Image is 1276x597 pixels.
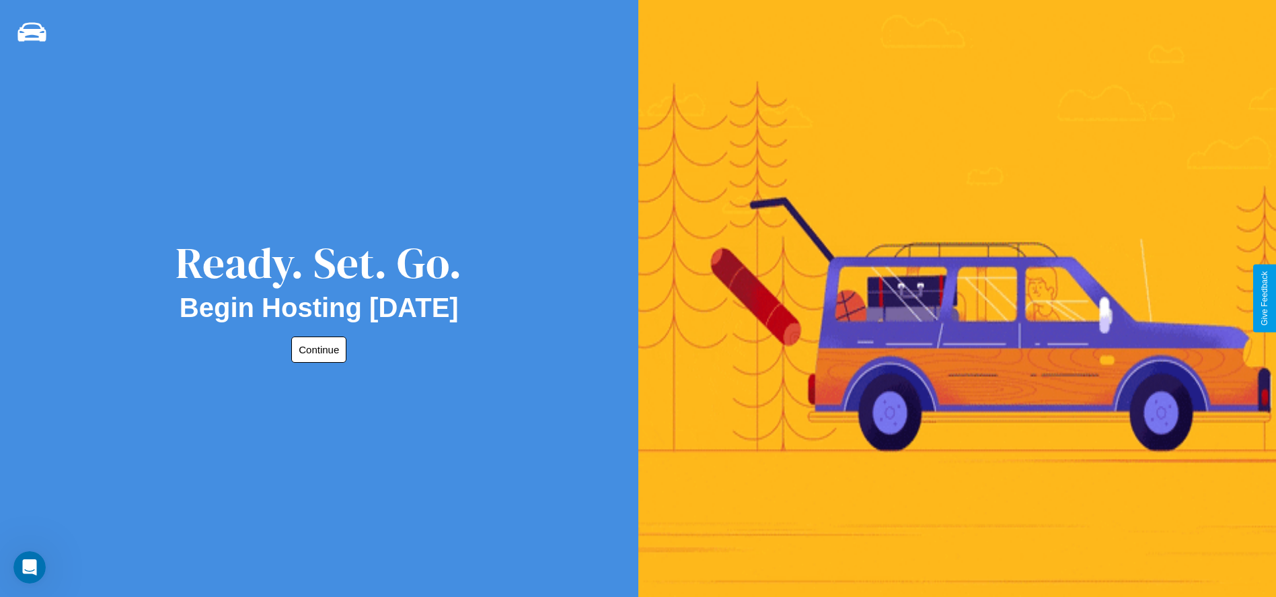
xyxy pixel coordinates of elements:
button: Continue [291,337,346,363]
div: Ready. Set. Go. [176,233,462,293]
div: Give Feedback [1260,271,1269,326]
iframe: Intercom live chat [13,551,46,584]
h2: Begin Hosting [DATE] [180,293,459,323]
